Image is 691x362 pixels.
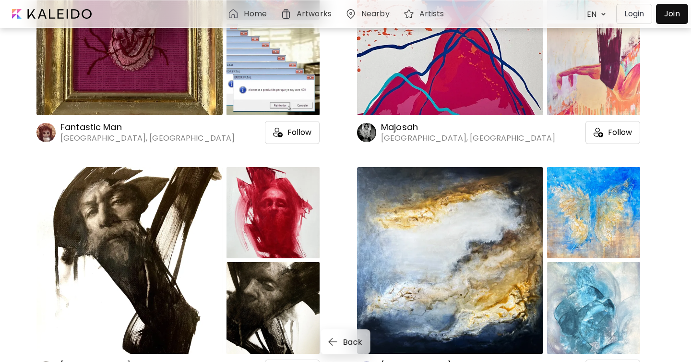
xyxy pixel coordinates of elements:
a: back-arrowBack [321,336,370,347]
h6: Artists [419,10,444,18]
a: Login [616,4,656,24]
img: icon [273,128,283,137]
img: back-arrow [329,338,337,346]
div: EN [582,6,598,23]
span: Follow [287,128,311,137]
h6: Home [244,10,266,18]
button: back-arrowBack [321,329,370,354]
h6: [GEOGRAPHIC_DATA], [GEOGRAPHIC_DATA] [60,133,235,144]
a: Artworks [280,8,335,20]
span: Follow [608,128,632,137]
a: Nearby [345,8,393,20]
p: Login [624,8,644,20]
img: icon [594,128,603,137]
a: Home [227,8,270,20]
button: Login [616,4,652,24]
h6: Nearby [361,10,390,18]
div: Follow [265,121,320,144]
h6: [GEOGRAPHIC_DATA], [GEOGRAPHIC_DATA] [381,133,555,144]
a: Artists [403,8,448,20]
h6: Majosah [381,121,555,133]
h6: Fantastic Man [60,121,235,133]
a: Join [656,4,688,24]
h6: Artworks [297,10,332,18]
div: Follow [585,121,640,144]
span: Back [331,337,363,347]
img: arrow down [598,10,608,19]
